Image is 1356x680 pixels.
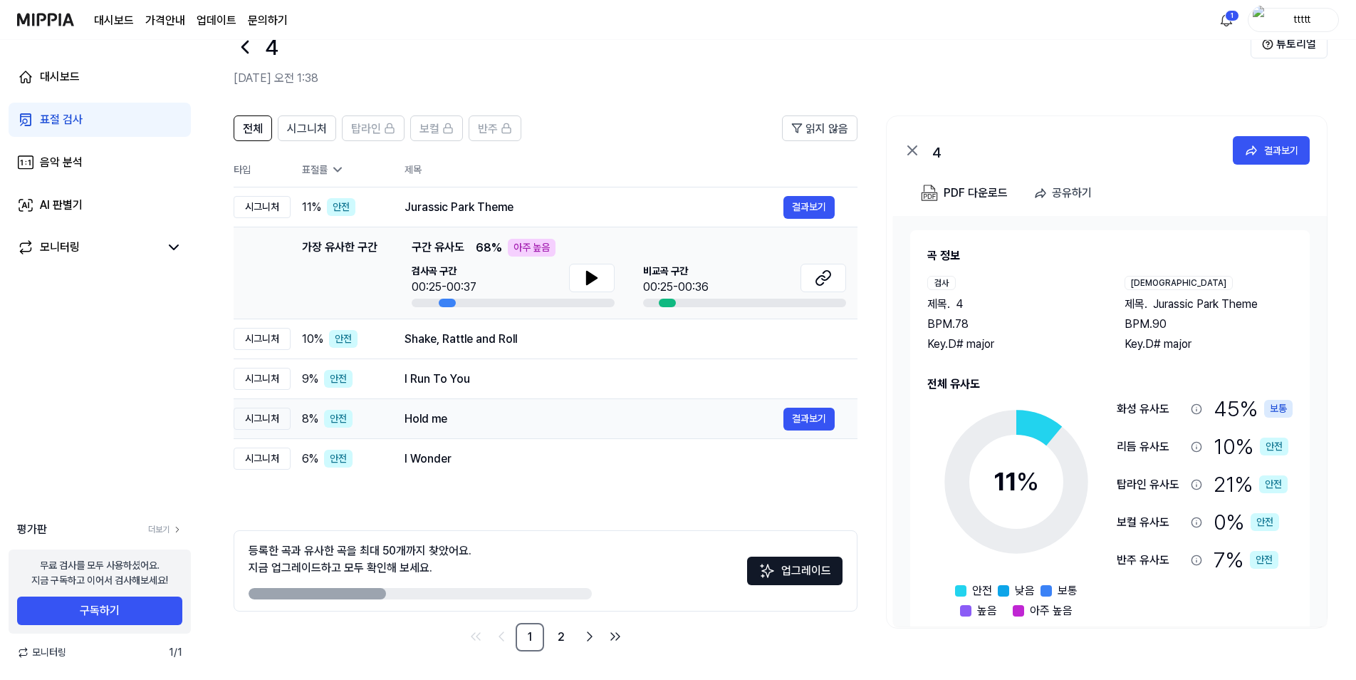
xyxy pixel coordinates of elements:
a: 대시보드 [9,60,191,94]
a: 대시보드 [94,12,134,29]
a: 곡 정보검사제목.4BPM.78Key.D# major[DEMOGRAPHIC_DATA]제목.Jurassic Park ThemeBPM.90Key.D# major전체 유사도11%안전... [893,216,1327,627]
a: Go to last page [604,625,627,648]
span: 시그니처 [287,120,327,138]
img: Sparkles [758,562,776,579]
button: PDF 다운로드 [918,179,1011,207]
th: 타입 [234,153,291,187]
div: 모니터링 [40,239,80,256]
button: 읽지 않음 [782,115,857,141]
a: Go to first page [464,625,487,648]
div: 표절률 [302,163,382,177]
button: 튜토리얼 [1251,30,1328,58]
span: 보통 [1058,582,1078,599]
span: 6 % [302,450,318,468]
a: 1 [516,623,544,651]
span: 보컬 [419,120,439,138]
div: 대시보드 [40,68,80,86]
img: 알림 [1218,11,1235,29]
button: 구독하기 [17,597,182,625]
button: 보컬 [410,115,463,141]
div: 표절 검사 [40,111,83,128]
div: 음악 분석 [40,154,83,171]
h2: 곡 정보 [927,247,1293,264]
div: 안전 [1259,475,1288,493]
a: AI 판별기 [9,188,191,222]
div: Key. D# major [1125,336,1293,353]
span: 모니터링 [17,645,66,660]
a: 문의하기 [248,12,288,29]
div: I Run To You [405,371,835,388]
div: 0 % [1214,506,1279,538]
a: Go to next page [578,625,601,648]
div: 시그니처 [234,328,291,350]
span: 구간 유사도 [412,239,464,257]
div: 안전 [324,450,353,468]
div: BPM. 78 [927,316,1096,333]
button: 시그니처 [278,115,336,141]
img: Help [1262,38,1273,50]
div: 보통 [1264,400,1293,418]
div: ttttt [1274,11,1330,27]
div: 00:25-00:37 [412,279,476,296]
th: 제목 [405,153,857,187]
h2: 전체 유사도 [927,376,1293,393]
div: 1 [1225,10,1239,21]
a: 더보기 [148,523,182,536]
button: 결과보기 [1233,136,1310,165]
button: 알림1 [1215,9,1238,31]
span: 1 / 1 [169,645,182,660]
img: profile [1253,6,1270,34]
div: 아주 높음 [508,239,556,257]
div: 결과보기 [1264,143,1298,158]
div: 안전 [324,410,353,428]
span: 9 % [302,371,318,388]
div: 시그니처 [234,368,291,390]
span: 제목 . [1125,296,1147,313]
button: 결과보기 [783,408,835,431]
div: 안전 [1251,513,1279,531]
span: % [1016,466,1039,497]
a: 음악 분석 [9,145,191,180]
div: 10 % [1214,431,1288,463]
span: 전체 [243,120,263,138]
h1: 4 [265,31,278,63]
span: 높음 [977,602,997,619]
div: Jurassic Park Theme [405,199,783,216]
span: Jurassic Park Theme [1153,296,1258,313]
div: BPM. 90 [1125,316,1293,333]
nav: pagination [234,623,857,651]
div: AI 판별기 [40,197,83,214]
a: 표절 검사 [9,103,191,137]
span: 평가판 [17,521,47,538]
div: 보컬 유사도 [1117,514,1185,531]
a: 업데이트 [197,12,236,29]
div: 안전 [327,198,355,216]
div: 검사 [927,276,956,290]
div: 안전 [329,330,358,348]
div: 21 % [1214,468,1288,500]
button: 반주 [469,115,521,141]
a: 2 [547,623,575,651]
a: Sparkles업그레이드 [747,569,843,582]
span: 읽지 않음 [805,120,848,138]
button: 업그레이드 [747,557,843,585]
a: Go to previous page [490,625,513,648]
button: 결과보기 [783,196,835,219]
div: Shake, Rattle and Roll [405,331,835,348]
span: 68 % [476,239,502,257]
div: Hold me [405,411,783,428]
span: 4 [956,296,963,313]
div: 안전 [1260,438,1288,455]
div: 등록한 곡과 유사한 곡을 최대 50개까지 찾았어요. 지금 업그레이드하고 모두 확인해 보세요. [249,542,471,577]
button: 전체 [234,115,272,141]
div: 반주 유사도 [1117,552,1185,569]
div: 안전 [324,370,353,388]
div: 가장 유사한 구간 [302,239,377,307]
div: [DEMOGRAPHIC_DATA] [1125,276,1233,290]
span: 제목 . [927,296,950,313]
div: 11 [993,463,1039,501]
